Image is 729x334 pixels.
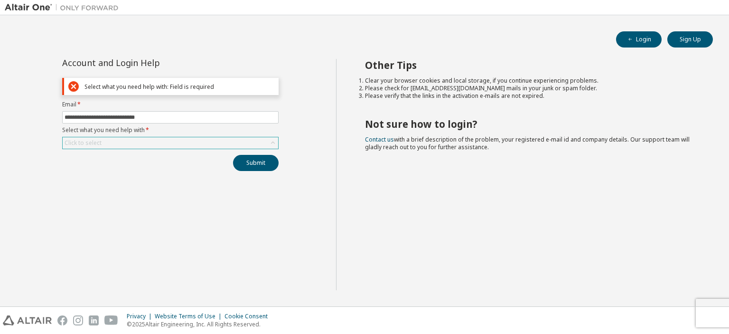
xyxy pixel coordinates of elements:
label: Email [62,101,279,108]
li: Clear your browser cookies and local storage, if you continue experiencing problems. [365,77,696,85]
img: altair_logo.svg [3,315,52,325]
div: Select what you need help with: Field is required [84,83,274,90]
button: Submit [233,155,279,171]
h2: Not sure how to login? [365,118,696,130]
img: Altair One [5,3,123,12]
label: Select what you need help with [62,126,279,134]
p: © 2025 Altair Engineering, Inc. All Rights Reserved. [127,320,273,328]
img: linkedin.svg [89,315,99,325]
img: instagram.svg [73,315,83,325]
div: Cookie Consent [224,313,273,320]
button: Sign Up [667,31,713,48]
div: Account and Login Help [62,59,235,67]
h2: Other Tips [365,59,696,71]
div: Click to select [65,139,102,147]
img: youtube.svg [104,315,118,325]
a: Contact us [365,135,394,143]
button: Login [616,31,662,48]
div: Click to select [63,137,278,149]
div: Website Terms of Use [155,313,224,320]
div: Privacy [127,313,155,320]
span: with a brief description of the problem, your registered e-mail id and company details. Our suppo... [365,135,690,151]
li: Please verify that the links in the activation e-mails are not expired. [365,92,696,100]
li: Please check for [EMAIL_ADDRESS][DOMAIN_NAME] mails in your junk or spam folder. [365,85,696,92]
img: facebook.svg [57,315,67,325]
